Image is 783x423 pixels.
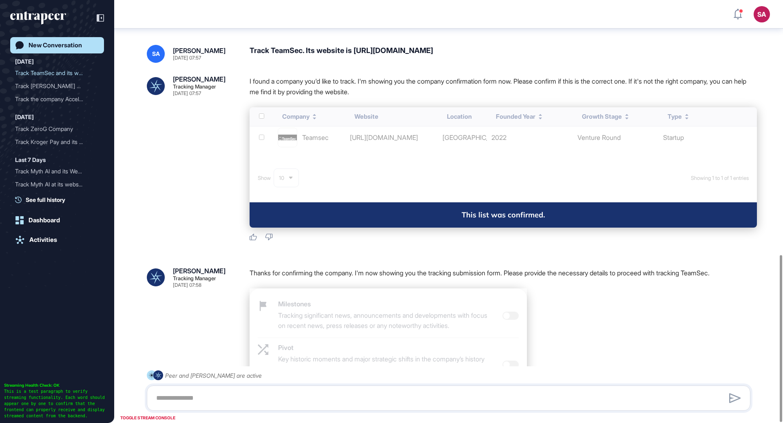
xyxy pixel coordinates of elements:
div: Track TeamSec and its website [15,66,99,80]
div: Track Myth AI and its Web... [15,165,93,178]
div: Tracking Manager [173,84,216,89]
div: [DATE] [15,112,34,122]
div: Activities [29,236,57,244]
div: Track Myth AI and its Website [15,165,99,178]
p: I found a company you'd like to track. I'm showing you the company confirmation form now. Please ... [250,76,757,97]
div: New Conversation [29,42,82,49]
div: [PERSON_NAME] [173,47,226,54]
div: TOGGLE STREAM CONSOLE [118,413,177,423]
div: Track Myth AI at its webs... [15,178,93,191]
div: Track Kroger Pay and its services [15,135,99,148]
div: Track ZeroG Company [15,122,93,135]
div: Track the company Accelya [15,93,99,106]
div: Track Myth AI at its website myth-ai.com [15,178,99,191]
div: Last 7 Days [15,155,46,165]
div: Track Kroger Pay and its ... [15,135,93,148]
div: Track TeamSec. Its website is [URL][DOMAIN_NAME] [250,45,757,63]
div: This list was confirmed. [462,202,545,219]
a: See full history [15,195,104,204]
div: [DATE] 07:58 [173,283,201,288]
div: Dashboard [29,217,60,224]
div: Peer and [PERSON_NAME] are active [165,370,262,381]
div: [DATE] 07:57 [173,91,201,96]
div: Track the company Accelya [15,93,93,106]
button: SA [754,6,770,22]
a: Activities [10,232,104,248]
div: [PERSON_NAME] [173,268,226,274]
div: Tracking Manager [173,276,216,281]
div: Track [PERSON_NAME] Company at f... [15,80,93,93]
div: entrapeer-logo [10,11,66,24]
div: [PERSON_NAME] [173,76,226,82]
div: [DATE] 07:57 [173,55,201,60]
div: Track TeamSec and its web... [15,66,93,80]
div: [DATE] [15,57,34,66]
a: Dashboard [10,212,104,228]
p: Thanks for confirming the company. I'm now showing you the tracking submission form. Please provi... [250,268,757,278]
a: New Conversation [10,37,104,53]
span: See full history [26,195,65,204]
span: SA [152,51,160,57]
div: Track ZeroG Company [15,122,99,135]
div: Track Fimple Company at fimple.co.uk [15,80,99,93]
